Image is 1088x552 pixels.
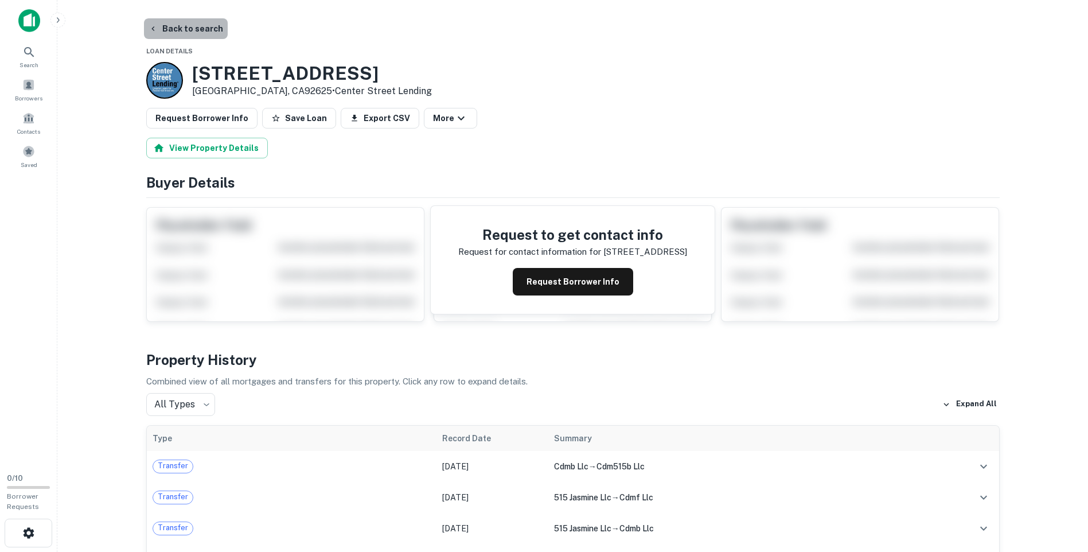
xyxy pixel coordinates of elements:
[554,460,935,473] div: →
[7,492,39,511] span: Borrower Requests
[146,48,193,55] span: Loan Details
[554,524,611,533] span: 515 jasmine llc
[974,519,993,538] button: expand row
[20,60,38,69] span: Search
[603,245,687,259] p: [STREET_ADDRESS]
[974,457,993,476] button: expand row
[7,474,23,483] span: 0 / 10
[436,451,548,482] td: [DATE]
[554,522,935,535] div: →
[144,18,228,39] button: Back to search
[146,108,258,129] button: Request Borrower Info
[619,524,654,533] span: cdmb llc
[3,141,54,172] a: Saved
[513,268,633,296] button: Request Borrower Info
[147,426,436,451] th: Type
[939,396,1000,413] button: Expand All
[458,245,601,259] p: Request for contact information for
[153,460,193,472] span: Transfer
[554,462,588,471] span: cdmb llc
[424,108,477,129] button: More
[18,9,40,32] img: capitalize-icon.png
[554,491,935,504] div: →
[974,488,993,507] button: expand row
[153,491,193,503] span: Transfer
[3,74,54,105] a: Borrowers
[436,426,548,451] th: Record Date
[458,224,687,245] h4: Request to get contact info
[548,426,941,451] th: Summary
[17,127,40,136] span: Contacts
[146,375,1000,388] p: Combined view of all mortgages and transfers for this property. Click any row to expand details.
[146,138,268,158] button: View Property Details
[192,63,432,84] h3: [STREET_ADDRESS]
[262,108,336,129] button: Save Loan
[335,85,432,96] a: Center Street Lending
[15,94,42,103] span: Borrowers
[192,84,432,98] p: [GEOGRAPHIC_DATA], CA92625 •
[554,493,611,502] span: 515 jasmine llc
[3,41,54,72] a: Search
[153,522,193,534] span: Transfer
[146,172,1000,193] h4: Buyer Details
[146,393,215,416] div: All Types
[596,462,645,471] span: cdm515b llc
[3,107,54,138] a: Contacts
[436,482,548,513] td: [DATE]
[146,349,1000,370] h4: Property History
[341,108,419,129] button: Export CSV
[619,493,653,502] span: cdmf llc
[436,513,548,544] td: [DATE]
[21,160,37,169] span: Saved
[1031,460,1088,515] iframe: Chat Widget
